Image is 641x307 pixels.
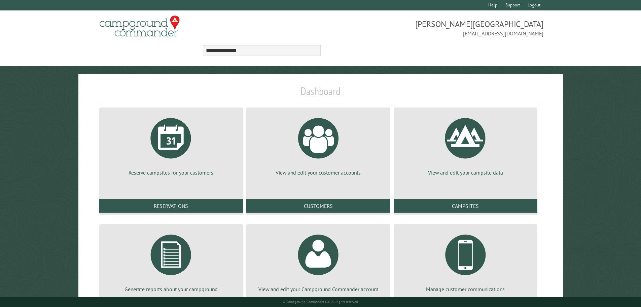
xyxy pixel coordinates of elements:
[246,199,390,213] a: Customers
[402,169,529,176] p: View and edit your campsite data
[107,229,235,293] a: Generate reports about your campground
[99,199,243,213] a: Reservations
[254,169,382,176] p: View and edit your customer accounts
[98,13,182,39] img: Campground Commander
[402,229,529,293] a: Manage customer communications
[283,300,359,304] small: © Campground Commander LLC. All rights reserved.
[402,113,529,176] a: View and edit your campsite data
[394,199,537,213] a: Campsites
[254,229,382,293] a: View and edit your Campground Commander account
[402,285,529,293] p: Manage customer communications
[254,113,382,176] a: View and edit your customer accounts
[107,169,235,176] p: Reserve campsites for your customers
[107,113,235,176] a: Reserve campsites for your customers
[321,19,544,37] span: [PERSON_NAME][GEOGRAPHIC_DATA] [EMAIL_ADDRESS][DOMAIN_NAME]
[254,285,382,293] p: View and edit your Campground Commander account
[98,85,544,103] h1: Dashboard
[107,285,235,293] p: Generate reports about your campground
